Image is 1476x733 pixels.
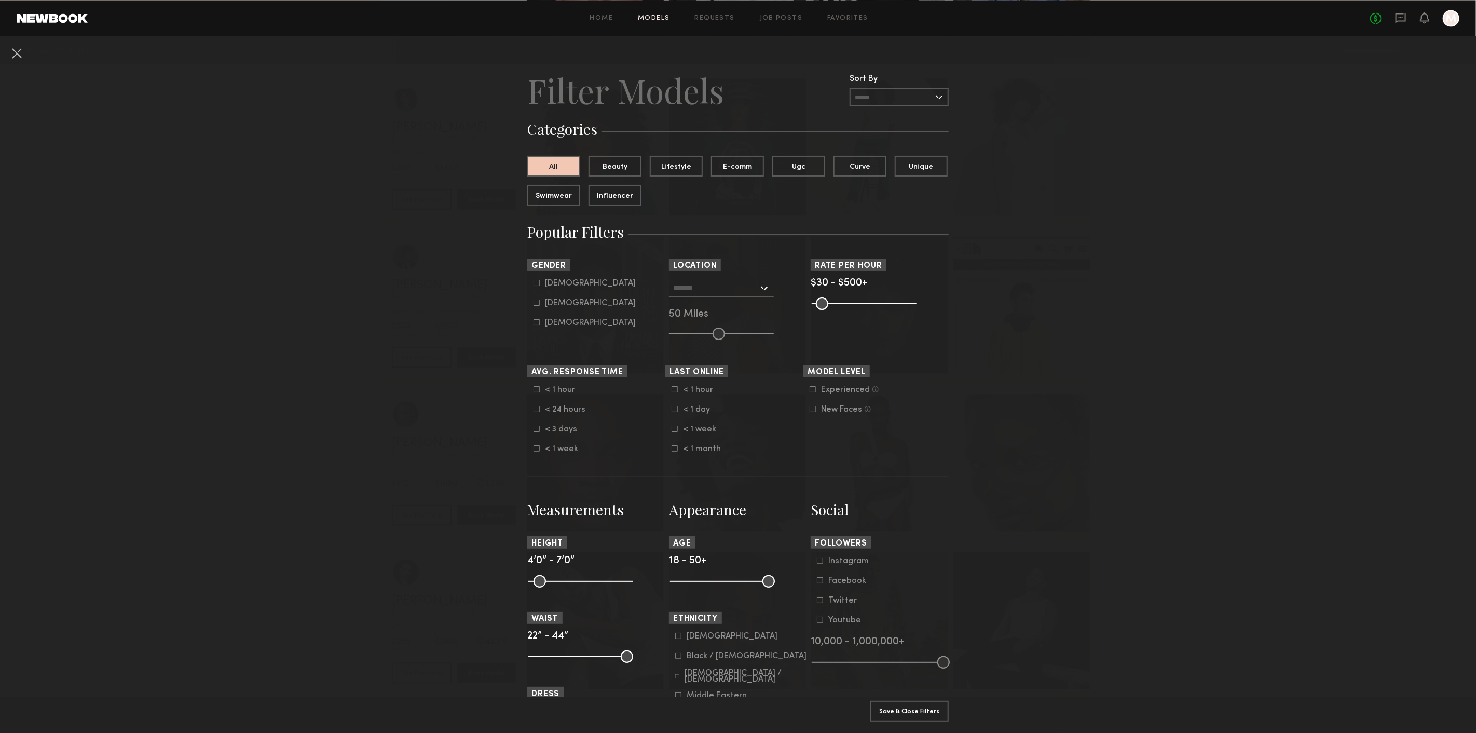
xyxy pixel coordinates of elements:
[821,406,862,413] div: New Faces
[545,280,636,287] div: [DEMOGRAPHIC_DATA]
[669,369,724,376] span: Last Online
[673,615,718,623] span: Ethnicity
[527,222,949,242] h3: Popular Filters
[687,633,777,640] div: [DEMOGRAPHIC_DATA]
[527,500,665,520] h3: Measurements
[531,615,558,623] span: Waist
[1443,10,1459,26] a: M
[531,369,623,376] span: Avg. Response Time
[870,701,949,722] button: Save & Close Filters
[850,75,949,84] div: Sort By
[531,262,566,270] span: Gender
[811,500,949,520] h3: Social
[695,15,735,22] a: Requests
[589,156,641,177] button: Beauty
[590,15,613,22] a: Home
[772,156,825,177] button: Ugc
[815,540,867,548] span: Followers
[683,446,723,452] div: < 1 month
[531,540,563,548] span: Height
[531,690,560,698] span: Dress
[589,185,641,206] button: Influencer
[687,653,807,659] div: Black / [DEMOGRAPHIC_DATA]
[828,598,869,604] div: Twitter
[711,156,764,177] button: E-comm
[669,310,807,319] div: 50 Miles
[811,278,867,288] span: $30 - $500+
[827,15,868,22] a: Favorites
[545,426,585,432] div: < 3 days
[760,15,803,22] a: Job Posts
[8,45,25,63] common-close-button: Cancel
[650,156,703,177] button: Lifestyle
[638,15,669,22] a: Models
[527,185,580,206] button: Swimwear
[683,426,723,432] div: < 1 week
[545,300,636,306] div: [DEMOGRAPHIC_DATA]
[821,387,870,393] div: Experienced
[669,556,706,566] span: 18 - 50+
[828,578,869,584] div: Facebook
[811,637,949,647] div: 10,000 - 1,000,000+
[527,70,724,111] h2: Filter Models
[687,693,747,699] div: Middle Eastern
[811,693,949,712] h3: Union
[545,406,585,413] div: < 24 hours
[683,387,723,393] div: < 1 hour
[8,45,25,61] button: Cancel
[527,156,580,177] button: All
[828,617,869,623] div: Youtube
[683,406,723,413] div: < 1 day
[815,262,882,270] span: Rate per Hour
[527,631,568,641] span: 22” - 44”
[545,387,585,393] div: < 1 hour
[669,500,807,520] h3: Appearance
[828,558,869,564] div: Instagram
[527,119,949,139] h3: Categories
[673,262,717,270] span: Location
[895,156,948,177] button: Unique
[545,320,636,326] div: [DEMOGRAPHIC_DATA]
[673,540,691,548] span: Age
[833,156,886,177] button: Curve
[527,556,575,566] span: 4’0” - 7’0”
[808,369,866,376] span: Model Level
[545,446,585,452] div: < 1 week
[685,670,807,683] div: [DEMOGRAPHIC_DATA] / [DEMOGRAPHIC_DATA]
